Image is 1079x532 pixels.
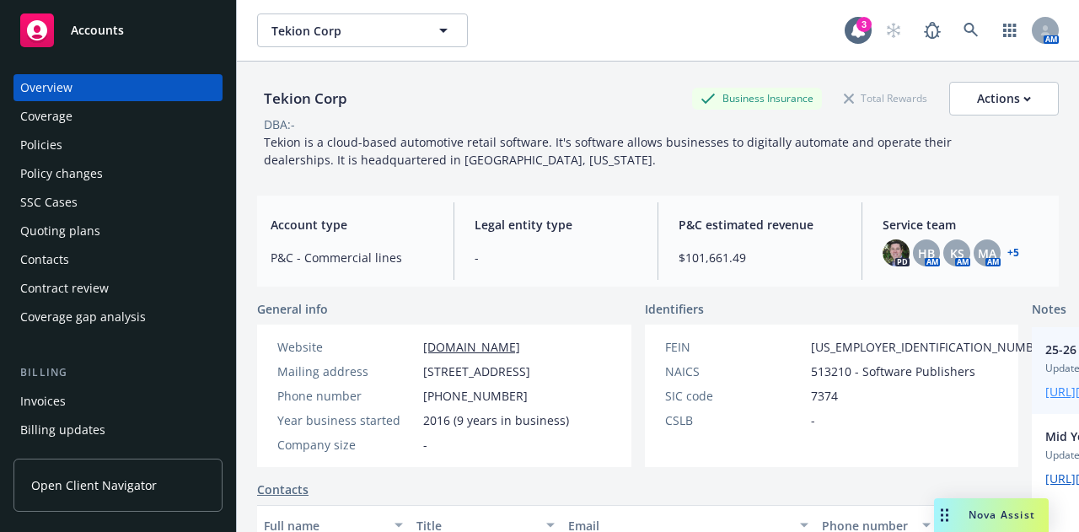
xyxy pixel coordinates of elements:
a: Coverage gap analysis [13,304,223,330]
a: +5 [1007,248,1019,258]
span: - [475,249,637,266]
a: Contacts [257,481,309,498]
div: Actions [977,83,1031,115]
div: Tekion Corp [257,88,354,110]
span: Legal entity type [475,216,637,234]
div: Phone number [277,387,416,405]
span: MA [978,245,996,262]
a: Coverage [13,103,223,130]
div: Billing updates [20,416,105,443]
span: P&C - Commercial lines [271,249,433,266]
span: Tekion Corp [271,22,417,40]
a: Start snowing [877,13,910,47]
span: - [423,436,427,454]
div: Company size [277,436,416,454]
div: Drag to move [934,498,955,532]
div: 3 [856,17,872,32]
div: Total Rewards [835,88,936,109]
span: Identifiers [645,300,704,318]
span: General info [257,300,328,318]
div: Billing [13,364,223,381]
button: Actions [949,82,1059,116]
span: [STREET_ADDRESS] [423,363,530,380]
span: [PHONE_NUMBER] [423,387,528,405]
button: Tekion Corp [257,13,468,47]
span: HB [918,245,935,262]
span: [US_EMPLOYER_IDENTIFICATION_NUMBER] [811,338,1052,356]
div: Business Insurance [692,88,822,109]
span: Account type [271,216,433,234]
a: Quoting plans [13,218,223,245]
span: $101,661.49 [679,249,841,266]
a: Switch app [993,13,1027,47]
a: [DOMAIN_NAME] [423,339,520,355]
div: Website [277,338,416,356]
div: NAICS [665,363,804,380]
a: Contacts [13,246,223,273]
span: Nova Assist [969,508,1035,522]
div: Policy changes [20,160,103,187]
a: Policies [13,132,223,159]
a: Accounts [13,7,223,54]
span: Notes [1032,300,1066,320]
a: SSC Cases [13,189,223,216]
div: SIC code [665,387,804,405]
span: Tekion is a cloud-based automotive retail software. It's software allows businesses to digitally ... [264,134,955,168]
span: 7374 [811,387,838,405]
div: Mailing address [277,363,416,380]
div: FEIN [665,338,804,356]
div: Overview [20,74,72,101]
span: Service team [883,216,1045,234]
div: SSC Cases [20,189,78,216]
div: Invoices [20,388,66,415]
a: Billing updates [13,416,223,443]
div: Coverage [20,103,72,130]
span: - [811,411,815,429]
a: Invoices [13,388,223,415]
div: DBA: - [264,116,295,133]
div: Contract review [20,275,109,302]
a: Search [954,13,988,47]
span: Open Client Navigator [31,476,157,494]
div: CSLB [665,411,804,429]
button: Nova Assist [934,498,1049,532]
span: 513210 - Software Publishers [811,363,975,380]
a: Contract review [13,275,223,302]
div: Contacts [20,246,69,273]
a: Report a Bug [915,13,949,47]
div: Year business started [277,411,416,429]
img: photo [883,239,910,266]
span: P&C estimated revenue [679,216,841,234]
span: Accounts [71,24,124,37]
span: KS [950,245,964,262]
div: Coverage gap analysis [20,304,146,330]
span: 2016 (9 years in business) [423,411,569,429]
div: Policies [20,132,62,159]
div: Quoting plans [20,218,100,245]
a: Overview [13,74,223,101]
a: Policy changes [13,160,223,187]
